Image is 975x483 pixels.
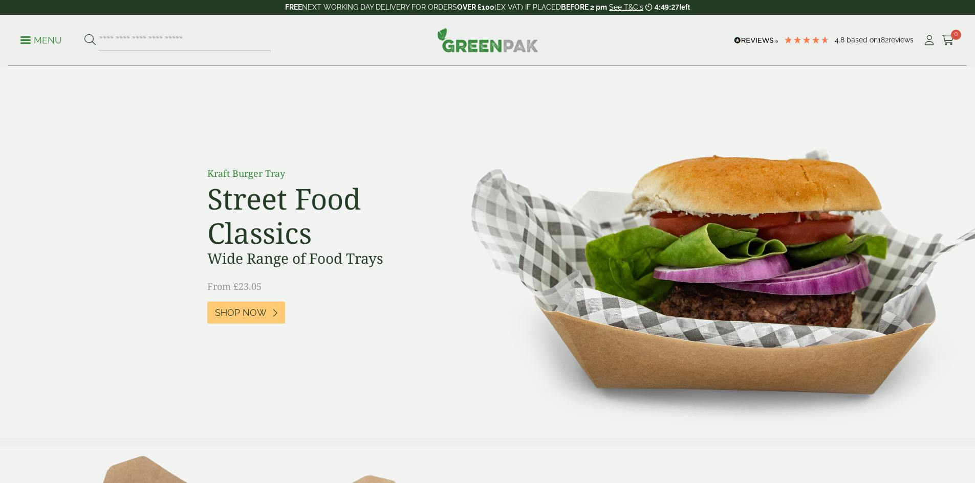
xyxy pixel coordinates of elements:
span: 0 [951,30,961,40]
strong: BEFORE 2 pm [561,3,607,11]
img: REVIEWS.io [734,37,778,44]
i: Cart [942,35,955,45]
h3: Wide Range of Food Trays [207,250,438,267]
span: reviews [889,36,914,44]
img: Street Food Classics [439,66,975,438]
span: Shop Now [215,307,267,318]
span: left [679,3,690,11]
h2: Street Food Classics [207,181,438,250]
span: 4.8 [835,36,847,44]
img: GreenPak Supplies [437,28,538,52]
strong: FREE [285,3,302,11]
span: From £23.05 [207,280,262,292]
a: Shop Now [207,302,285,324]
a: See T&C's [609,3,643,11]
div: 4.79 Stars [784,35,830,44]
span: Based on [847,36,878,44]
strong: OVER £100 [457,3,494,11]
p: Menu [20,34,62,47]
a: 0 [942,33,955,48]
a: Menu [20,34,62,44]
i: My Account [923,35,936,45]
p: Kraft Burger Tray [207,167,438,180]
span: 182 [878,36,889,44]
span: 4:49:27 [655,3,679,11]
